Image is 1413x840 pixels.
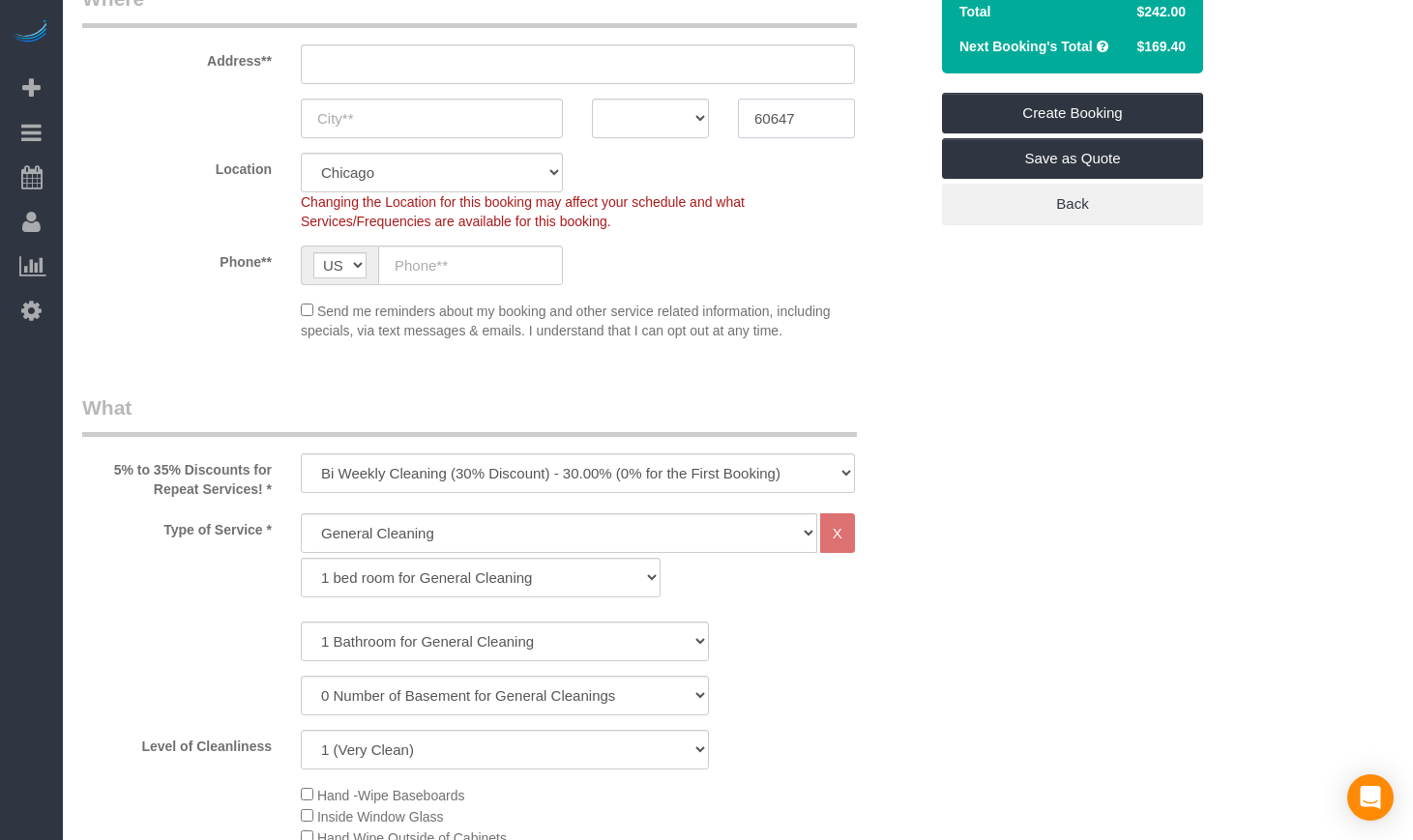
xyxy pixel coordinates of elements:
span: Send me reminders about my booking and other service related information, including specials, via... [301,304,831,338]
span: Hand -Wipe Baseboards [317,788,465,803]
span: Inside Window Glass [317,809,444,825]
span: $242.00 [1136,4,1186,19]
img: Automaid Logo [12,19,50,46]
a: Save as Quote [942,138,1203,179]
label: Type of Service * [68,513,286,539]
div: Open Intercom Messenger [1347,774,1394,821]
label: 5% to 35% Discounts for Repeat Services! * [68,453,286,499]
input: Zip Code** [738,99,855,138]
span: $169.40 [1136,39,1186,54]
span: Changing the Location for this booking may affect your schedule and what Services/Frequencies are... [301,194,745,229]
label: Level of Cleanliness [68,730,286,756]
label: Location [68,153,286,179]
strong: Next Booking's Total [959,39,1093,54]
legend: What [82,393,857,437]
strong: Total [959,4,990,19]
a: Create Booking [942,93,1203,133]
a: Back [942,184,1203,224]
